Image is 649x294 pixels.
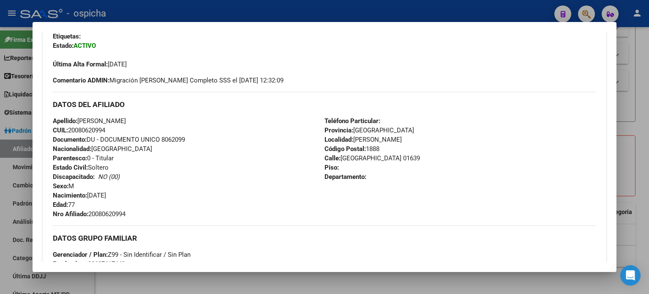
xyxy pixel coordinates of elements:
strong: Empleador: [53,260,85,268]
span: [GEOGRAPHIC_DATA] 01639 [324,154,420,162]
strong: Nro Afiliado: [53,210,88,218]
span: [GEOGRAPHIC_DATA] [53,145,152,153]
strong: CUIL: [53,126,68,134]
span: [DATE] [53,192,106,199]
strong: Parentesco: [53,154,87,162]
strong: Teléfono Particular: [324,117,380,125]
span: [PERSON_NAME] [324,136,402,143]
strong: ACTIVO [74,42,96,49]
i: NO (00) [98,173,120,181]
strong: Última Alta Formal: [53,60,108,68]
span: [GEOGRAPHIC_DATA] [324,126,414,134]
strong: Apellido: [53,117,77,125]
strong: Etiquetas: [53,33,81,40]
span: [PERSON_NAME] [53,117,126,125]
span: Migración [PERSON_NAME] Completo SSS el [DATE] 12:32:09 [53,76,284,85]
strong: Discapacitado: [53,173,95,181]
span: 0 - Titular [53,154,114,162]
strong: Estado Civil: [53,164,88,171]
h3: DATOS DEL AFILIADO [53,100,596,109]
strong: Calle: [324,154,341,162]
strong: Comentario ADMIN: [53,77,109,84]
strong: Estado: [53,42,74,49]
strong: Provincia: [324,126,353,134]
span: Soltero [53,164,109,171]
strong: Nacimiento: [53,192,87,199]
span: 77 [53,201,75,209]
strong: Edad: [53,201,68,209]
div: Open Intercom Messenger [620,265,641,286]
strong: Gerenciador / Plan: [53,251,108,258]
span: [DATE] [53,60,127,68]
span: 1888 [324,145,379,153]
strong: Piso: [324,164,339,171]
span: Z99 - Sin Identificar / Sin Plan [53,251,191,258]
strong: Sexo: [53,182,68,190]
span: 20080620994 [53,126,105,134]
span: DU - DOCUMENTO UNICO 8062099 [53,136,185,143]
span: M [53,182,74,190]
strong: Documento: [53,136,87,143]
span: 20080620994 [53,210,125,218]
strong: Nacionalidad: [53,145,91,153]
strong: Departamento: [324,173,366,181]
strong: Localidad: [324,136,353,143]
div: 33637617449 [88,259,125,269]
strong: Código Postal: [324,145,366,153]
h3: DATOS GRUPO FAMILIAR [53,234,596,243]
